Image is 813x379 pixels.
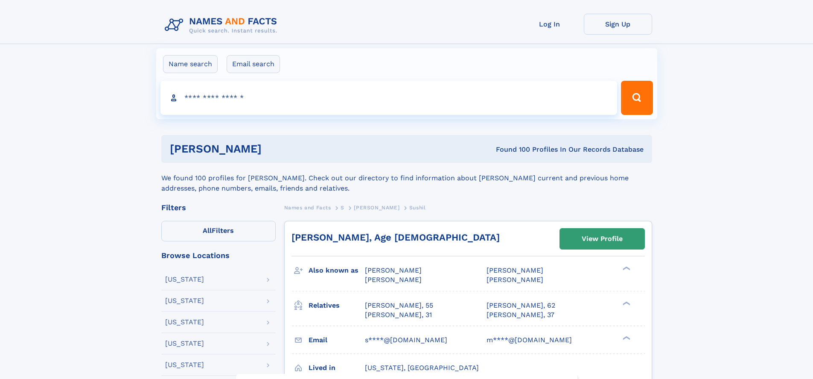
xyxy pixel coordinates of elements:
[365,266,422,274] span: [PERSON_NAME]
[584,14,652,35] a: Sign Up
[487,266,543,274] span: [PERSON_NAME]
[365,364,479,372] span: [US_STATE], [GEOGRAPHIC_DATA]
[309,298,365,313] h3: Relatives
[409,205,426,211] span: Sushil
[365,301,433,310] a: [PERSON_NAME], 55
[165,276,204,283] div: [US_STATE]
[160,81,618,115] input: search input
[165,297,204,304] div: [US_STATE]
[284,202,331,213] a: Names and Facts
[309,263,365,278] h3: Also known as
[161,14,284,37] img: Logo Names and Facts
[309,333,365,347] h3: Email
[365,276,422,284] span: [PERSON_NAME]
[487,276,543,284] span: [PERSON_NAME]
[203,226,212,235] span: All
[163,55,218,73] label: Name search
[354,205,399,211] span: [PERSON_NAME]
[227,55,280,73] label: Email search
[165,319,204,326] div: [US_STATE]
[621,266,631,271] div: ❯
[621,81,653,115] button: Search Button
[621,335,631,341] div: ❯
[379,145,644,154] div: Found 100 Profiles In Our Records Database
[487,310,554,320] a: [PERSON_NAME], 37
[291,232,500,243] a: [PERSON_NAME], Age [DEMOGRAPHIC_DATA]
[341,205,344,211] span: S
[161,252,276,259] div: Browse Locations
[487,301,555,310] a: [PERSON_NAME], 62
[582,229,623,249] div: View Profile
[354,202,399,213] a: [PERSON_NAME]
[165,361,204,368] div: [US_STATE]
[309,361,365,375] h3: Lived in
[365,310,432,320] a: [PERSON_NAME], 31
[170,144,379,154] h1: [PERSON_NAME]
[560,229,644,249] a: View Profile
[516,14,584,35] a: Log In
[621,300,631,306] div: ❯
[165,340,204,347] div: [US_STATE]
[161,204,276,212] div: Filters
[161,221,276,241] label: Filters
[341,202,344,213] a: S
[161,163,652,194] div: We found 100 profiles for [PERSON_NAME]. Check out our directory to find information about [PERSO...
